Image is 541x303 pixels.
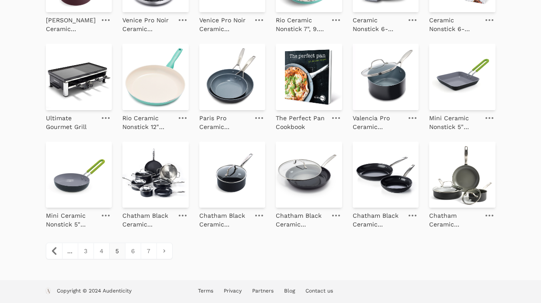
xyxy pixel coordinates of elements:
[122,142,189,208] img: Chatham Black Ceramic Nonstick 11-Piece Cookware Set
[353,114,403,131] p: Valencia Pro Ceramic Nonstick 2-Quart Saucepan with Lid
[199,12,250,33] a: Venice Pro Noir Ceramic Nonstick 11" Frypan
[276,44,342,110] img: The Perfect Pan Cookbook
[46,110,97,131] a: Ultimate Gourmet Grill
[122,208,173,229] a: Chatham Black Ceramic Nonstick 11-Piece Cookware Set
[199,208,250,229] a: Chatham Black Ceramic Nonstick 3-Quart Saucepan with Lid
[353,12,403,33] a: Ceramic Nonstick 6-Quart Essential Smart Skillet | Stainless Steel
[78,243,94,259] a: 3
[429,208,480,229] a: Chatham Ceramic Nonstick 5-Piece Cookware Set | Gray
[46,12,97,33] a: [PERSON_NAME] Ceramic Nonstick 1.5-Quart Saucepan | Merlot
[125,243,141,259] a: 6
[46,208,97,229] a: Mini Ceramic Nonstick 5" Round Frypan | Green
[122,114,173,131] p: Rio Ceramic Nonstick 12" Frypan | Turquoise
[276,114,326,131] p: The Perfect Pan Cookbook
[199,16,250,33] p: Venice Pro Noir Ceramic Nonstick 11" Frypan
[46,142,112,208] img: Mini Ceramic Nonstick 5" Round Frypan | Green
[122,211,173,229] p: Chatham Black Ceramic Nonstick 11-Piece Cookware Set
[57,287,132,296] p: Copyright © 2024 Audenticity
[109,243,125,259] span: 5
[284,288,295,294] a: Blog
[46,114,97,131] p: Ultimate Gourmet Grill
[224,288,242,294] a: Privacy
[276,208,326,229] a: Chatham Black Ceramic Nonstick 12" Frypan with Lid
[122,16,173,33] p: Venice Pro Noir Ceramic Nonstick 8", 10", and 12" Frypan Set
[46,211,97,229] p: Mini Ceramic Nonstick 5" Round Frypan | Green
[141,243,156,259] a: 7
[199,211,250,229] p: Chatham Black Ceramic Nonstick 3-Quart Saucepan with Lid
[276,142,342,208] img: Chatham Black Ceramic Nonstick 12" Frypan with Lid
[429,16,480,33] p: Ceramic Nonstick 6-Quart Slow Cooker | Stainless Steel
[199,142,266,208] img: Chatham Black Ceramic Nonstick 3-Quart Saucepan with Lid
[429,211,480,229] p: Chatham Ceramic Nonstick 5-Piece Cookware Set | Gray
[429,114,480,131] p: Mini Ceramic Nonstick 5" Square Frypan | Green
[199,110,250,131] a: Paris Pro Ceramic Nonstick 8" and 10" Frypan Set
[122,110,173,131] a: Rio Ceramic Nonstick 12" Frypan | Turquoise
[429,142,496,208] img: Chatham Ceramic Nonstick 5-Piece Cookware Set | Gray
[199,44,266,110] img: Paris Pro Ceramic Nonstick 8" and 10" Frypan Set
[46,243,173,259] nav: pagination
[353,16,403,33] p: Ceramic Nonstick 6-Quart Essential Smart Skillet | Stainless Steel
[122,12,173,33] a: Venice Pro Noir Ceramic Nonstick 8", 10", and 12" Frypan Set
[199,114,250,131] p: Paris Pro Ceramic Nonstick 8" and 10" Frypan Set
[62,243,78,259] span: ...
[305,288,333,294] a: Contact us
[276,12,326,33] a: Rio Ceramic Nonstick 7", 9.5" and 11" Frypan Set | Turquoise
[276,16,326,33] p: Rio Ceramic Nonstick 7", 9.5" and 11" Frypan Set | Turquoise
[429,44,496,110] img: Mini Ceramic Nonstick 5" Square Frypan | Green
[353,44,419,110] img: Valencia Pro Ceramic Nonstick 2-Quart Saucepan with Lid
[122,44,189,110] img: Rio Ceramic Nonstick 12" Frypan | Turquoise
[252,288,274,294] a: Partners
[276,110,326,131] a: The Perfect Pan Cookbook
[276,211,326,229] p: Chatham Black Ceramic Nonstick 12" Frypan with Lid
[94,243,109,259] a: 4
[46,44,112,110] img: Ultimate Gourmet Grill
[353,142,419,208] img: Chatham Black Ceramic Nonstick 8" and 10" Frypan Set
[353,208,403,229] a: Chatham Black Ceramic Nonstick 8" and 10" Frypan Set
[429,12,480,33] a: Ceramic Nonstick 6-Quart Slow Cooker | Stainless Steel
[353,110,403,131] a: Valencia Pro Ceramic Nonstick 2-Quart Saucepan with Lid
[46,16,97,33] p: [PERSON_NAME] Ceramic Nonstick 1.5-Quart Saucepan | Merlot
[429,110,480,131] a: Mini Ceramic Nonstick 5" Square Frypan | Green
[198,288,213,294] a: Terms
[353,211,403,229] p: Chatham Black Ceramic Nonstick 8" and 10" Frypan Set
